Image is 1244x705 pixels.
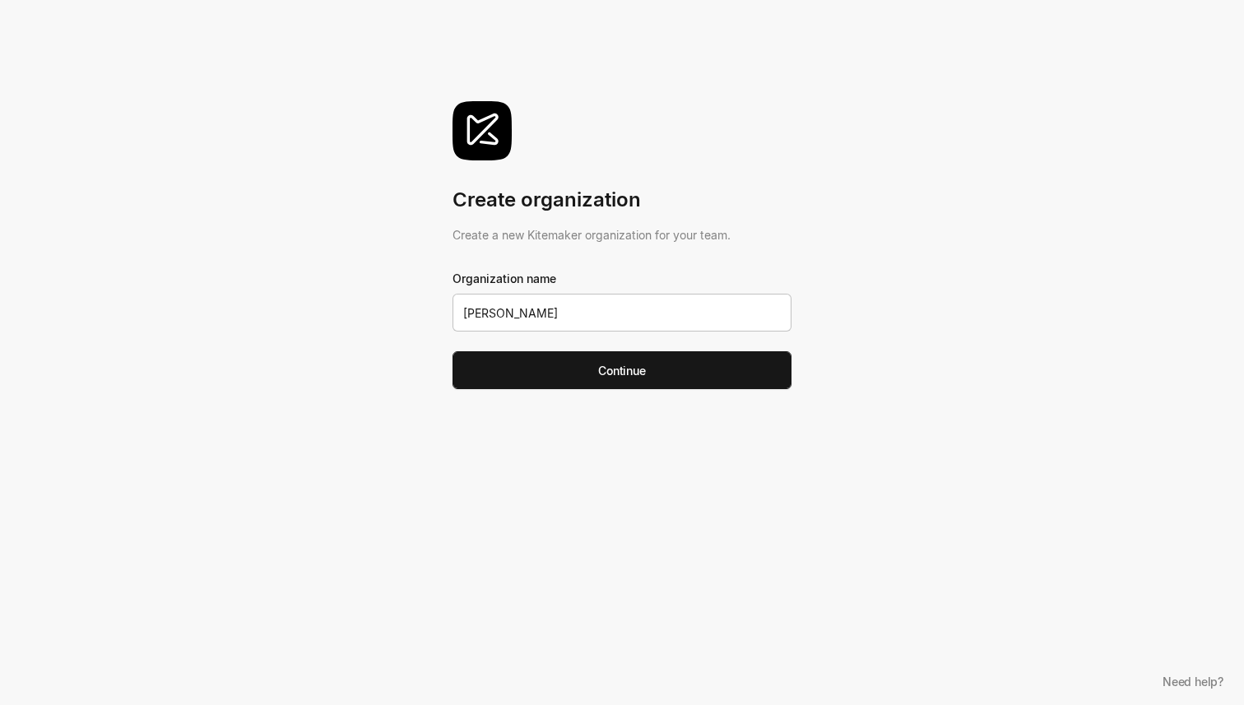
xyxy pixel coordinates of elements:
[1154,670,1232,693] button: Need help?
[453,101,512,160] img: svg%3e
[453,226,791,244] div: Create a new Kitemaker organization for your team.
[453,270,791,287] label: Organization name
[453,187,791,214] div: Create organization
[453,351,791,389] button: Continue
[453,294,791,332] input: E.g. "Your company"
[598,362,645,379] div: Continue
